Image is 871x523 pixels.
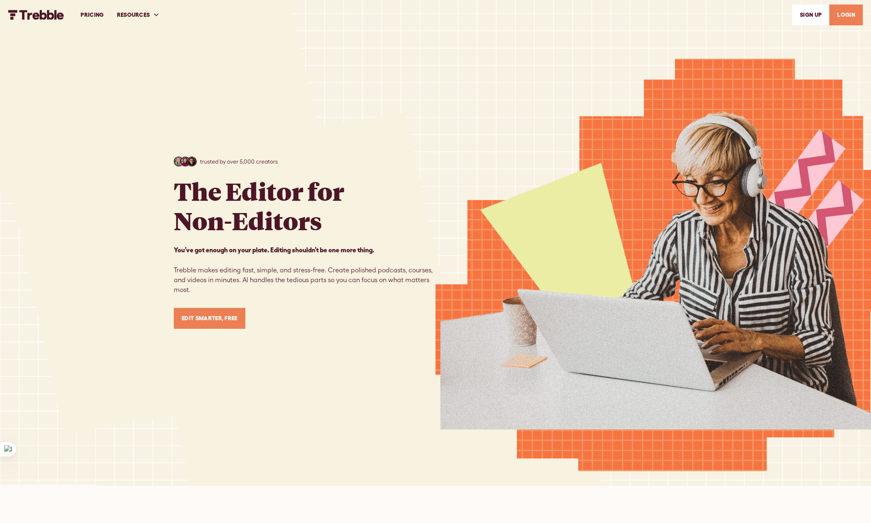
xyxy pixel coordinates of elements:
a: PRICING [74,1,110,29]
p: trusted by over 5,000 creators [200,157,278,166]
a: Edit Smarter, Free [174,308,245,329]
a: LOGIN [829,4,863,25]
p: Trebble makes editing fast, simple, and stress-free. Create polished podcasts, courses, and video... [174,245,435,295]
div: RESOURCES [117,11,150,19]
a: SIGn UP [792,4,829,25]
h1: The Editor for Non-Editors [174,176,344,235]
strong: You’ve got enough on your plate. Editing shouldn’t be one more thing. ‍ [174,246,374,254]
a: home [8,10,64,20]
div: RESOURCES [110,1,166,29]
img: Trebble FM Logo [8,10,64,20]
